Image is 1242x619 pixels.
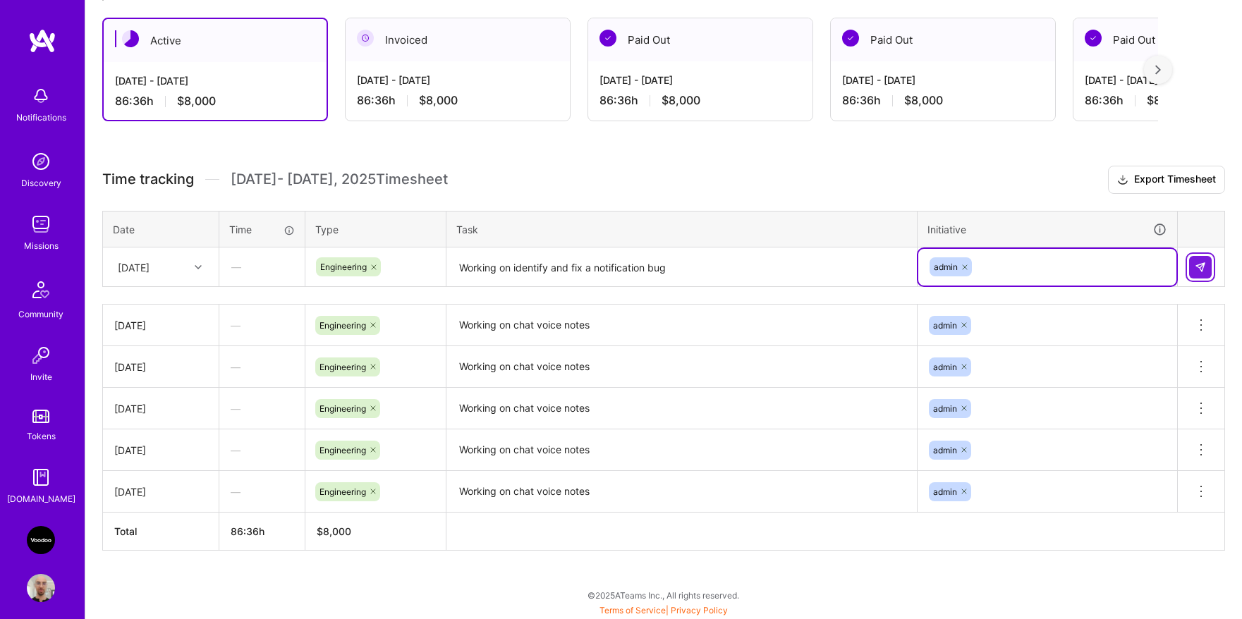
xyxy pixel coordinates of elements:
span: $8,000 [419,93,458,108]
div: 86:36 h [842,93,1044,108]
span: admin [933,486,957,497]
span: [DATE] - [DATE] , 2025 Timesheet [231,171,448,188]
div: Notifications [16,110,66,125]
div: [DATE] - [DATE] [842,73,1044,87]
div: [DATE] - [DATE] [115,73,315,88]
div: — [219,473,305,510]
textarea: Working on identify and fix a notification bug [448,249,915,286]
div: [DATE] - [DATE] [599,73,801,87]
div: © 2025 ATeams Inc., All rights reserved. [85,577,1242,613]
div: null [1189,256,1213,278]
textarea: Working on chat voice notes [448,348,915,386]
i: icon Download [1117,173,1128,188]
img: Invite [27,341,55,369]
th: Task [446,211,918,247]
div: — [219,390,305,427]
span: Engineering [319,320,366,331]
img: Active [122,30,139,47]
span: Engineering [319,403,366,414]
span: admin [934,262,958,272]
div: [DATE] - [DATE] [357,73,559,87]
a: Privacy Policy [671,605,728,615]
span: admin [933,362,957,372]
th: $8,000 [305,513,446,551]
th: Total [103,513,219,551]
div: Paid Out [831,18,1055,61]
span: Engineering [320,262,367,272]
div: 86:36 h [357,93,559,108]
div: Initiative [927,221,1167,238]
div: [DOMAIN_NAME] [7,491,75,506]
div: [DATE] [114,401,207,416]
div: Paid Out [588,18,812,61]
div: Time [229,222,295,237]
div: Active [104,19,327,62]
img: guide book [27,463,55,491]
span: $8,000 [177,94,216,109]
img: Submit [1195,262,1206,273]
div: [DATE] [114,443,207,458]
div: — [219,348,305,386]
div: [DATE] [114,360,207,374]
a: User Avatar [23,574,59,602]
img: tokens [32,410,49,423]
textarea: Working on chat voice notes [448,306,915,345]
div: Missions [24,238,59,253]
img: Paid Out [1085,30,1102,47]
div: Invite [30,369,52,384]
textarea: Working on chat voice notes [448,431,915,470]
div: [DATE] [118,259,150,274]
img: bell [27,82,55,110]
button: Export Timesheet [1108,166,1225,194]
div: — [220,248,304,286]
img: logo [28,28,56,54]
span: $8,000 [662,93,700,108]
img: discovery [27,147,55,176]
th: Date [103,211,219,247]
span: admin [933,445,957,455]
div: — [219,431,305,469]
img: Community [24,273,58,307]
img: User Avatar [27,574,55,602]
th: 86:36h [219,513,305,551]
div: Invoiced [346,18,570,61]
div: [DATE] [114,484,207,499]
a: VooDoo (BeReal): Engineering Execution Squad [23,526,59,554]
div: Discovery [21,176,61,190]
th: Type [305,211,446,247]
div: 86:36 h [599,93,801,108]
span: | [599,605,728,615]
i: icon Chevron [195,264,202,271]
span: admin [933,403,957,414]
textarea: Working on chat voice notes [448,472,915,511]
span: Engineering [319,486,366,497]
img: right [1155,65,1161,75]
img: Paid Out [842,30,859,47]
span: admin [933,320,957,331]
div: — [219,307,305,344]
span: Engineering [319,445,366,455]
div: Tokens [27,429,56,443]
span: Engineering [319,362,366,372]
div: [DATE] [114,318,207,333]
img: VooDoo (BeReal): Engineering Execution Squad [27,526,55,554]
img: Paid Out [599,30,616,47]
a: Terms of Service [599,605,666,615]
span: Time tracking [102,171,194,188]
textarea: Working on chat voice notes [448,389,915,428]
img: teamwork [27,210,55,238]
div: Community [18,307,63,321]
div: 86:36 h [115,94,315,109]
span: $8,000 [1147,93,1186,108]
img: Invoiced [357,30,374,47]
span: $8,000 [904,93,943,108]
